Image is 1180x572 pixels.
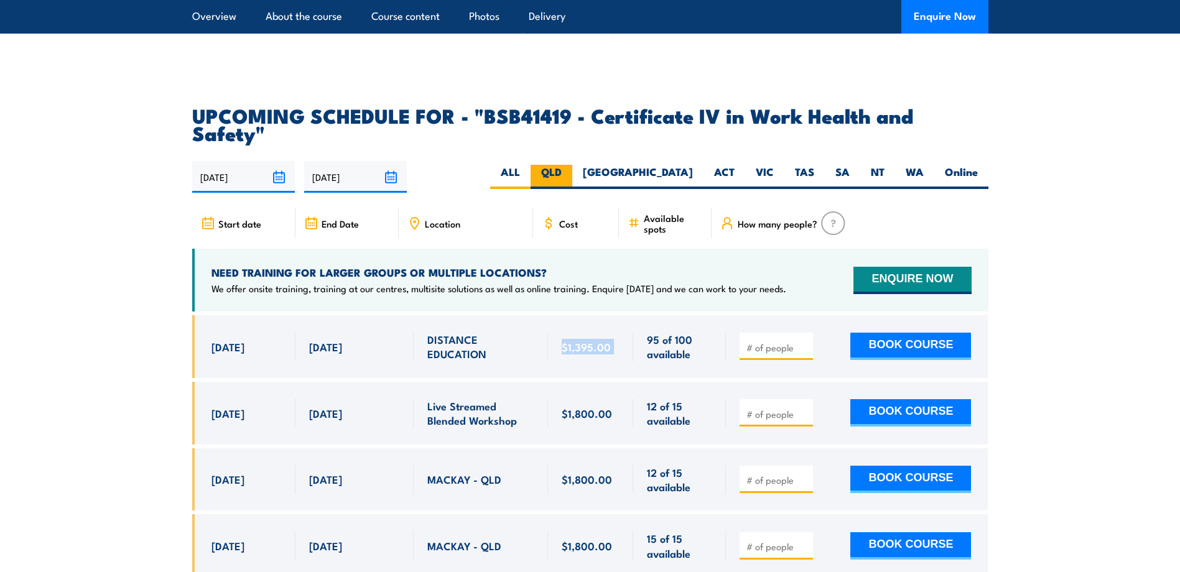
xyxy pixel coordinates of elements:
[309,339,342,354] span: [DATE]
[427,472,501,486] span: MACKAY - QLD
[562,339,611,354] span: $1,395.00
[309,472,342,486] span: [DATE]
[704,165,745,189] label: ACT
[647,399,712,428] span: 12 of 15 available
[745,165,784,189] label: VIC
[427,399,534,428] span: Live Streamed Blended Workshop
[559,218,578,229] span: Cost
[853,267,971,294] button: ENQUIRE NOW
[192,161,295,193] input: From date
[825,165,860,189] label: SA
[322,218,359,229] span: End Date
[895,165,934,189] label: WA
[427,332,534,361] span: DISTANCE EDUCATION
[211,538,244,553] span: [DATE]
[746,408,809,420] input: # of people
[850,333,971,360] button: BOOK COURSE
[784,165,825,189] label: TAS
[647,465,712,494] span: 12 of 15 available
[934,165,988,189] label: Online
[647,332,712,361] span: 95 of 100 available
[211,339,244,354] span: [DATE]
[304,161,407,193] input: To date
[850,466,971,493] button: BOOK COURSE
[211,472,244,486] span: [DATE]
[850,532,971,560] button: BOOK COURSE
[746,341,809,354] input: # of people
[427,538,501,553] span: MACKAY - QLD
[192,106,988,141] h2: UPCOMING SCHEDULE FOR - "BSB41419 - Certificate IV in Work Health and Safety"
[850,399,971,427] button: BOOK COURSE
[218,218,261,229] span: Start date
[860,165,895,189] label: NT
[309,406,342,420] span: [DATE]
[562,472,612,486] span: $1,800.00
[211,282,786,295] p: We offer onsite training, training at our centres, multisite solutions as well as online training...
[572,165,704,189] label: [GEOGRAPHIC_DATA]
[647,531,712,560] span: 15 of 15 available
[490,165,531,189] label: ALL
[746,474,809,486] input: # of people
[562,406,612,420] span: $1,800.00
[211,265,786,279] h4: NEED TRAINING FOR LARGER GROUPS OR MULTIPLE LOCATIONS?
[425,218,460,229] span: Location
[211,406,244,420] span: [DATE]
[746,540,809,553] input: # of people
[644,213,703,234] span: Available spots
[738,218,817,229] span: How many people?
[309,538,342,553] span: [DATE]
[531,165,572,189] label: QLD
[562,538,612,553] span: $1,800.00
